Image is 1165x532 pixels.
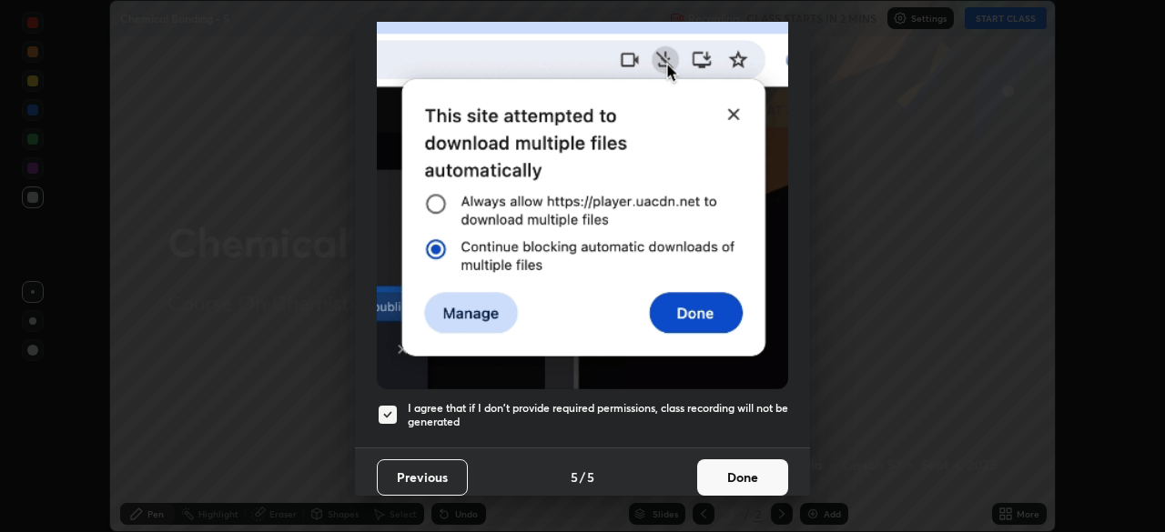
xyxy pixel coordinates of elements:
[408,401,788,429] h5: I agree that if I don't provide required permissions, class recording will not be generated
[580,467,585,487] h4: /
[377,459,468,496] button: Previous
[587,467,594,487] h4: 5
[571,467,578,487] h4: 5
[697,459,788,496] button: Done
